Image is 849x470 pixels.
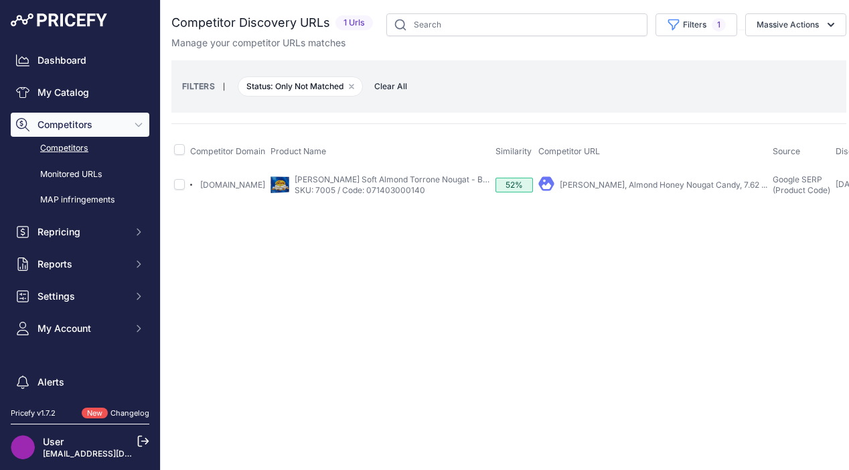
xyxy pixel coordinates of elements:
button: Settings [11,284,149,308]
span: Competitor URL [538,146,600,156]
a: MAP infringements [11,188,149,212]
button: Competitors [11,113,149,137]
a: User [43,436,64,447]
p: Manage your competitor URLs matches [171,36,345,50]
span: Google SERP (Product Code) [773,174,830,195]
span: Source [773,146,800,156]
span: Competitors [37,118,125,131]
input: Search [386,13,647,36]
span: Competitor Domain [190,146,265,156]
a: Changelog [110,408,149,418]
button: Filters1 [655,13,737,36]
span: Similarity [495,146,532,156]
button: Repricing [11,220,149,244]
span: New [82,408,108,419]
img: Pricefy Logo [11,13,107,27]
small: FILTERS [182,81,215,91]
span: Status: Only Not Matched [238,76,363,97]
nav: Sidebar [11,48,149,445]
a: [DOMAIN_NAME] [200,180,265,190]
span: Product Name [271,146,326,156]
small: | [215,82,233,91]
a: Competitors [11,137,149,160]
a: Monitored URLs [11,163,149,186]
span: Reports [37,257,125,271]
span: 1 [712,18,726,32]
div: Pricefy v1.7.2 [11,408,56,419]
a: Alerts [11,370,149,394]
button: Massive Actions [745,13,846,36]
h2: Competitor Discovery URLs [171,13,330,32]
button: Reports [11,252,149,276]
a: Dashboard [11,48,149,72]
a: [EMAIL_ADDRESS][DOMAIN_NAME] [43,449,183,459]
button: My Account [11,316,149,341]
a: [PERSON_NAME], Almond Honey Nougat Candy, 7.62 ... [560,180,767,190]
a: [PERSON_NAME] Soft Almond Torrone Nougat - Buy 2 or more and save! [295,174,569,184]
span: Settings [37,290,125,303]
span: Repricing [37,225,125,239]
a: SKU: 7005 / Code: 071403000140 [295,185,425,195]
span: 1 Urls [335,15,373,31]
span: My Account [37,322,125,335]
button: Clear All [368,80,414,93]
div: 52% [495,178,533,192]
a: My Catalog [11,80,149,105]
